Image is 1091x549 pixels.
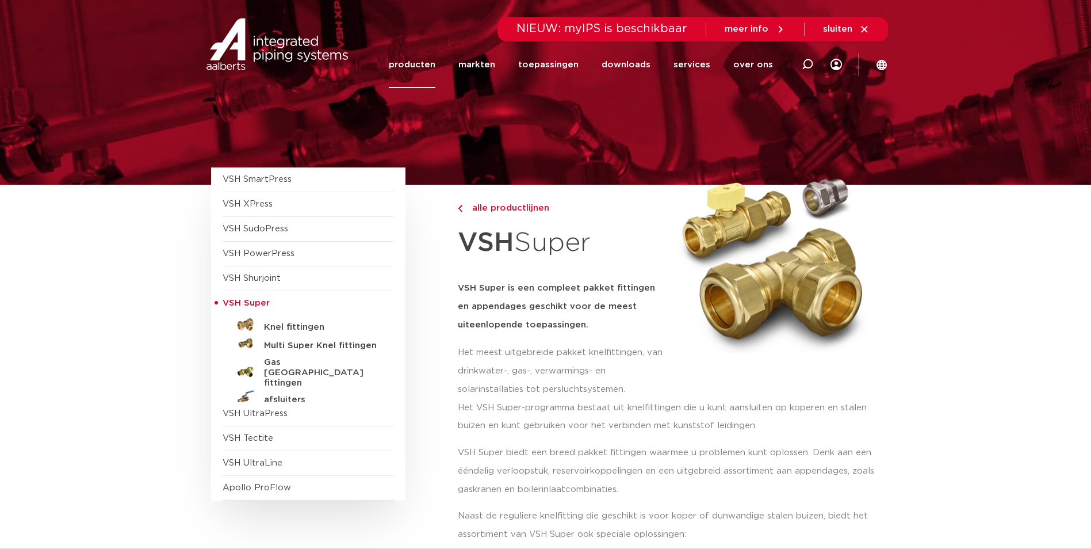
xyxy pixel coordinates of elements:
[264,322,378,333] h5: Knel fittingen
[223,249,294,258] a: VSH PowerPress
[223,316,394,334] a: Knel fittingen
[264,357,378,388] h5: Gas [GEOGRAPHIC_DATA] fittingen
[223,200,273,208] a: VSH XPress
[223,175,292,184] a: VSH SmartPress
[823,24,870,35] a: sluiten
[733,41,773,88] a: over ons
[264,341,378,351] h5: Multi Super Knel fittingen
[458,444,881,499] p: VSH Super biedt een breed pakket fittingen waarmee u problemen kunt oplossen. Denk aan een ééndel...
[725,24,786,35] a: meer info
[830,41,842,88] div: my IPS
[725,25,768,33] span: meer info
[458,201,666,215] a: alle productlijnen
[223,459,282,467] a: VSH UltraLine
[458,41,495,88] a: markten
[389,41,773,88] nav: Menu
[223,353,394,388] a: Gas [GEOGRAPHIC_DATA] fittingen
[458,507,881,544] p: Naast de reguliere knelfitting die geschikt is voor koper of dunwandige stalen buizen, biedt het ...
[458,230,514,256] strong: VSH
[264,395,378,405] h5: afsluiters
[458,221,666,265] h1: Super
[823,25,852,33] span: sluiten
[458,399,881,436] p: Het VSH Super-programma bestaat uit knelfittingen die u kunt aansluiten op koperen en stalen buiz...
[223,224,288,233] a: VSH SudoPress
[223,334,394,353] a: Multi Super Knel fittingen
[389,41,435,88] a: producten
[223,299,270,307] span: VSH Super
[223,274,281,283] a: VSH Shurjoint
[516,23,687,35] span: NIEUW: myIPS is beschikbaar
[223,388,394,407] a: afsluiters
[223,483,291,492] a: Apollo ProFlow
[458,205,462,212] img: chevron-right.svg
[223,409,288,418] a: VSH UltraPress
[518,41,579,88] a: toepassingen
[458,344,666,399] p: Het meest uitgebreide pakket knelfittingen, van drinkwater-, gas-, verwarmings- en solarinstallat...
[602,41,650,88] a: downloads
[458,279,666,334] h5: VSH Super is een compleet pakket fittingen en appendages geschikt voor de meest uiteenlopende toe...
[465,204,549,212] span: alle productlijnen
[673,41,710,88] a: services
[223,434,273,443] a: VSH Tectite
